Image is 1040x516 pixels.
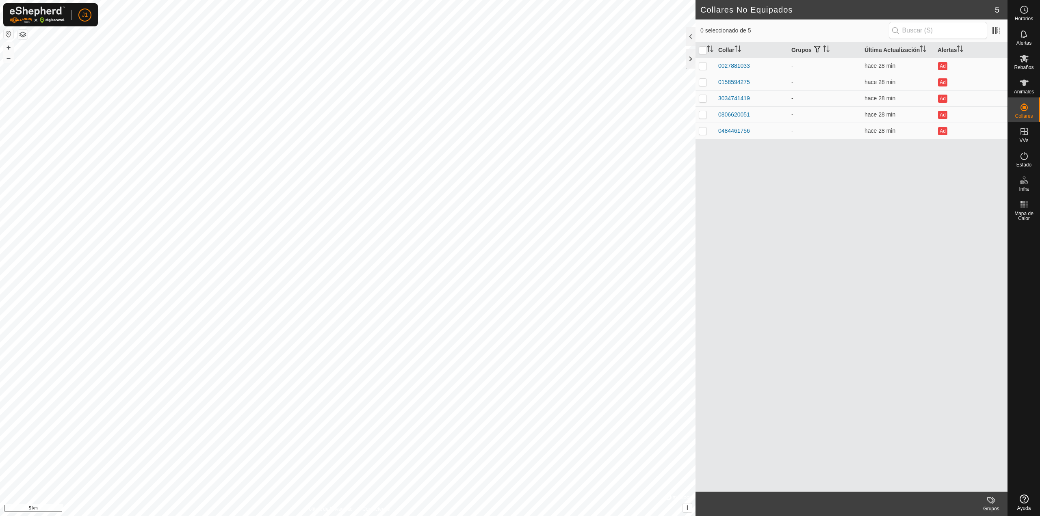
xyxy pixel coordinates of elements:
p-sorticon: Activar para ordenar [957,47,963,53]
span: Mapa de Calor [1010,211,1038,221]
td: - [788,58,861,74]
button: Ad [938,62,947,70]
a: Contáctenos [362,505,390,513]
a: Política de Privacidad [306,505,353,513]
th: Alertas [934,42,1007,58]
button: Ad [938,78,947,86]
button: Ad [938,127,947,135]
button: – [4,53,13,63]
div: 0484461756 [718,127,750,135]
h2: Collares No Equipados [700,5,995,15]
p-sorticon: Activar para ordenar [707,47,713,53]
span: 15 oct 2025, 21:04 [864,127,895,134]
input: Buscar (S) [889,22,987,39]
div: 3034741419 [718,94,750,103]
span: Horarios [1015,16,1033,21]
span: 15 oct 2025, 21:04 [864,111,895,118]
span: 0 seleccionado de 5 [700,26,889,35]
button: + [4,43,13,52]
span: 15 oct 2025, 21:04 [864,95,895,101]
span: 15 oct 2025, 21:04 [864,63,895,69]
div: 0027881033 [718,62,750,70]
button: Ad [938,111,947,119]
a: Ayuda [1008,491,1040,514]
span: Alertas [1016,41,1031,45]
span: J1 [82,11,88,19]
td: - [788,90,861,106]
td: - [788,123,861,139]
p-sorticon: Activar para ordenar [920,47,926,53]
div: Grupos [975,505,1007,512]
span: 5 [995,4,999,16]
span: Collares [1015,114,1033,119]
button: Ad [938,95,947,103]
img: Logo Gallagher [10,6,65,23]
th: Última Actualización [861,42,934,58]
span: Estado [1016,162,1031,167]
td: - [788,74,861,90]
span: i [687,504,688,511]
button: i [683,503,692,512]
span: Infra [1019,187,1029,192]
th: Collar [715,42,788,58]
p-sorticon: Activar para ordenar [734,47,741,53]
th: Grupos [788,42,861,58]
td: - [788,106,861,123]
p-sorticon: Activar para ordenar [823,47,830,53]
span: Animales [1014,89,1034,94]
button: Capas del Mapa [18,30,28,39]
div: 0806620051 [718,110,750,119]
span: 15 oct 2025, 21:04 [864,79,895,85]
span: VVs [1019,138,1028,143]
div: 0158594275 [718,78,750,86]
span: Ayuda [1017,506,1031,511]
span: Rebaños [1014,65,1033,70]
button: Restablecer Mapa [4,29,13,39]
